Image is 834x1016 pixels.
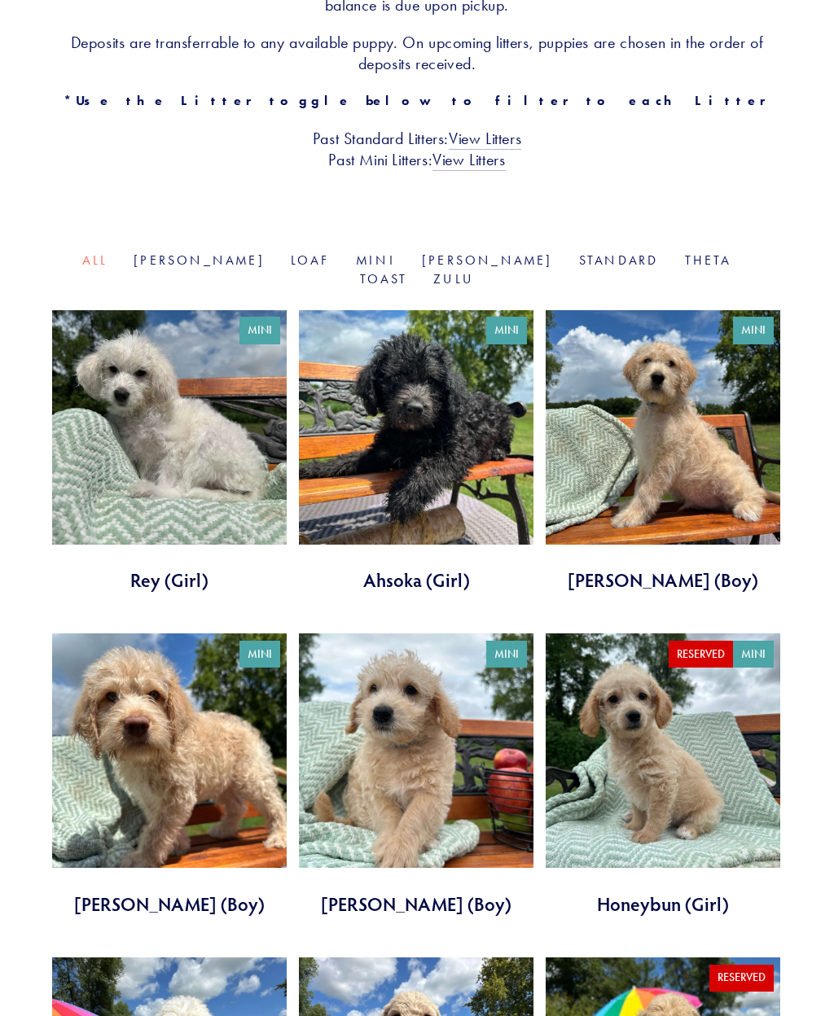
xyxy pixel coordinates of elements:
[52,128,782,170] h3: Past Standard Litters: Past Mini Litters:
[134,252,265,268] a: [PERSON_NAME]
[291,252,330,268] a: Loaf
[685,252,731,268] a: Theta
[433,271,474,287] a: Zulu
[52,32,782,74] h3: Deposits are transferrable to any available puppy. On upcoming litters, puppies are chosen in the...
[356,252,396,268] a: Mini
[360,271,407,287] a: Toast
[422,252,553,268] a: [PERSON_NAME]
[64,93,770,108] strong: *Use the Litter toggle below to filter to each Litter
[432,150,505,171] a: View Litters
[579,252,659,268] a: Standard
[82,252,108,268] a: All
[449,129,521,150] a: View Litters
